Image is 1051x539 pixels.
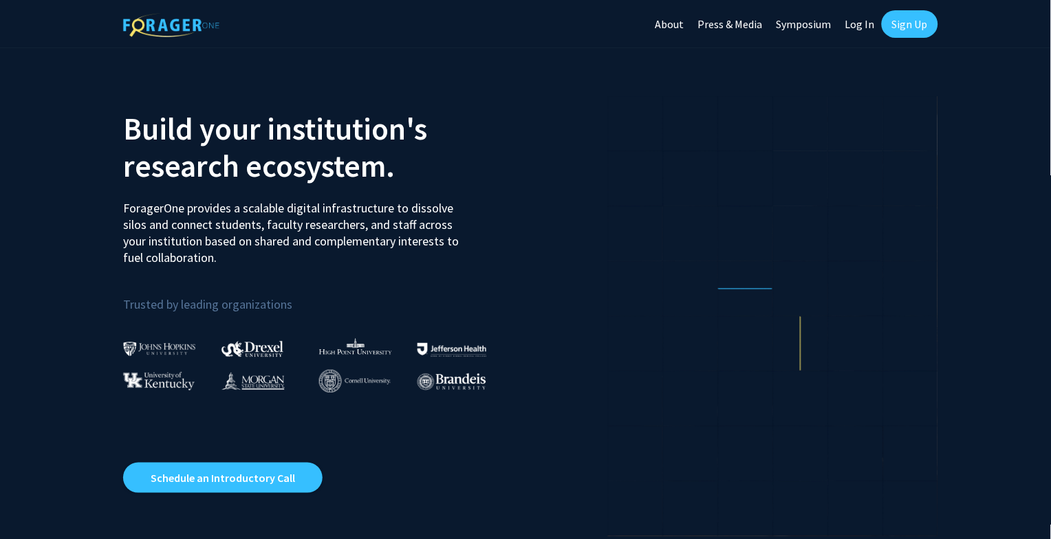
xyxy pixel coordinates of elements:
img: Cornell University [319,370,391,393]
img: High Point University [319,338,392,355]
img: University of Kentucky [123,372,195,390]
a: Opens in a new tab [123,463,323,493]
iframe: Chat [993,477,1041,529]
img: Thomas Jefferson University [418,343,486,356]
img: ForagerOne Logo [123,13,219,37]
img: Johns Hopkins University [123,342,196,356]
img: Morgan State University [221,372,285,390]
img: Brandeis University [418,373,486,390]
a: Sign Up [882,10,938,38]
p: Trusted by leading organizations [123,277,515,315]
img: Drexel University [221,341,283,357]
p: ForagerOne provides a scalable digital infrastructure to dissolve silos and connect students, fac... [123,190,468,266]
h2: Build your institution's research ecosystem. [123,110,515,184]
